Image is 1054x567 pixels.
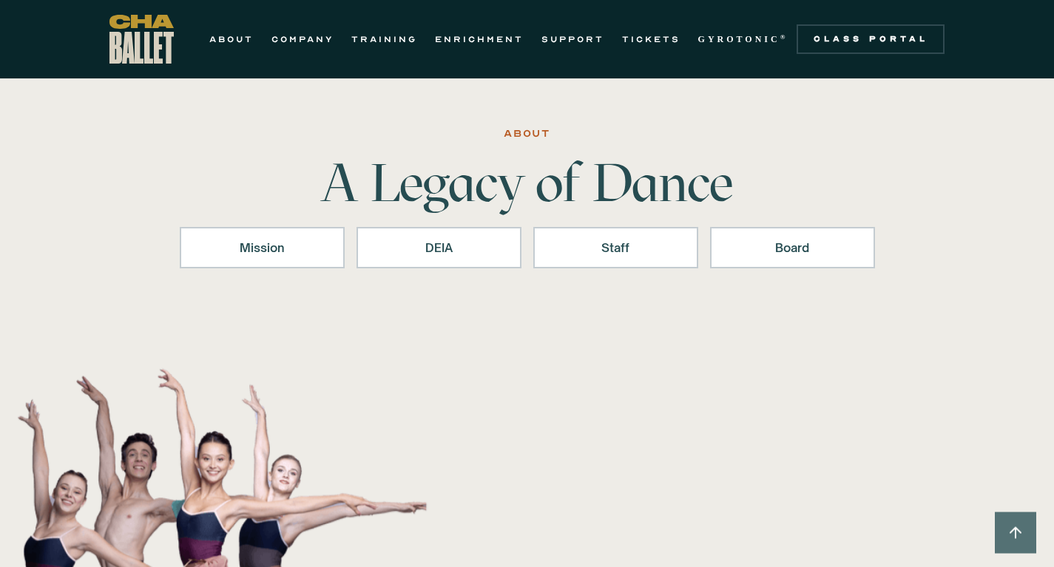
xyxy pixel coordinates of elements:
div: Mission [199,239,325,257]
a: GYROTONIC® [698,30,788,48]
div: Class Portal [805,33,936,45]
a: DEIA [357,227,521,268]
a: Board [710,227,875,268]
div: Board [729,239,856,257]
a: Staff [533,227,698,268]
a: Class Portal [797,24,945,54]
sup: ® [780,33,788,41]
a: ABOUT [209,30,254,48]
a: home [109,15,174,64]
a: COMPANY [271,30,334,48]
a: Mission [180,227,345,268]
a: SUPPORT [541,30,604,48]
a: ENRICHMENT [435,30,524,48]
div: Staff [553,239,679,257]
div: DEIA [376,239,502,257]
a: TRAINING [351,30,417,48]
strong: GYROTONIC [698,34,780,44]
a: TICKETS [622,30,680,48]
div: ABOUT [504,125,550,143]
h1: A Legacy of Dance [297,156,758,209]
